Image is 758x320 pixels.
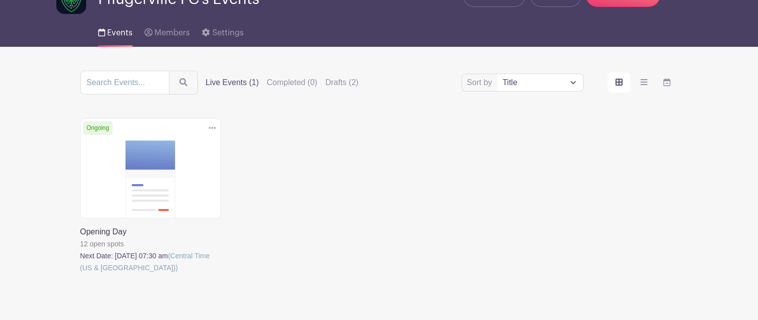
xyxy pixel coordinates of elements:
[212,29,244,37] span: Settings
[467,77,495,89] label: Sort by
[206,77,359,89] div: filters
[267,77,317,89] label: Completed (0)
[202,15,243,47] a: Settings
[607,73,678,93] div: order and view
[80,71,169,95] input: Search Events...
[206,77,259,89] label: Live Events (1)
[145,15,190,47] a: Members
[98,15,133,47] a: Events
[107,29,133,37] span: Events
[154,29,190,37] span: Members
[325,77,359,89] label: Drafts (2)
